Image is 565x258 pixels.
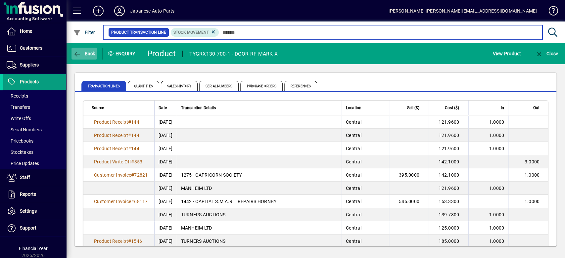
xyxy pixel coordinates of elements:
span: Pricebooks [7,138,33,144]
div: Cost ($) [433,104,465,111]
td: [DATE] [154,208,177,221]
a: Product Write Off#353 [92,158,145,165]
td: 395.0000 [389,168,429,182]
span: # [128,238,131,244]
button: Add [88,5,109,17]
td: [DATE] [154,221,177,235]
a: Product Receipt#1546 [92,237,144,245]
span: 72821 [134,172,148,178]
button: Profile [109,5,130,17]
span: 1.0000 [489,212,504,217]
span: Product Receipt [94,238,128,244]
span: Price Updates [7,161,39,166]
div: Product [147,48,176,59]
td: [DATE] [154,115,177,129]
span: Quantities [128,81,159,91]
span: # [131,159,134,164]
a: Suppliers [3,57,66,73]
td: TURNERS AUCTIONS [177,235,342,248]
button: Back [71,48,97,60]
span: 3.0000 [525,159,540,164]
span: # [128,146,131,151]
span: 1.0000 [525,172,540,178]
td: 1275 - CAPRICORN SOCIETY [177,168,342,182]
span: 144 [131,133,139,138]
span: Central [346,172,361,178]
td: 185.0000 [429,235,468,248]
td: [DATE] [154,195,177,208]
span: Serial Numbers [7,127,42,132]
td: 153.3300 [429,195,468,208]
span: Sell ($) [407,104,419,111]
span: Central [346,199,361,204]
span: Reports [20,192,36,197]
div: Sell ($) [393,104,425,111]
span: 1.0000 [489,186,504,191]
button: View Product [491,48,523,60]
span: Filter [73,30,95,35]
span: Date [159,104,167,111]
span: Settings [20,208,37,214]
a: Knowledge Base [543,1,557,23]
a: Stocktakes [3,147,66,158]
a: Pricebooks [3,135,66,147]
span: Support [20,225,36,231]
span: 144 [131,146,139,151]
app-page-header-button: Close enquiry [528,48,565,60]
a: Customer Invoice#72821 [92,171,150,179]
span: Stock movement [173,30,209,35]
div: Date [159,104,173,111]
div: Source [92,104,150,111]
div: [PERSON_NAME] [PERSON_NAME][EMAIL_ADDRESS][DOMAIN_NAME] [388,6,537,16]
span: Suppliers [20,62,39,67]
td: [DATE] [154,168,177,182]
span: Product Receipt [94,146,128,151]
td: [DATE] [154,155,177,168]
span: # [131,199,134,204]
span: Central [346,133,361,138]
span: Central [346,225,361,231]
span: Central [346,212,361,217]
span: 1.0000 [489,225,504,231]
a: Customer Invoice#68117 [92,198,150,205]
span: 1.0000 [525,199,540,204]
span: Serial Numbers [199,81,239,91]
td: 142.1000 [429,168,468,182]
span: 1.0000 [489,119,504,125]
span: Source [92,104,104,111]
span: Financial Year [19,246,48,251]
div: Enquiry [103,48,142,59]
span: 144 [131,119,139,125]
td: MANHEIM LTD [177,221,342,235]
td: [DATE] [154,235,177,248]
span: 1.0000 [489,238,504,244]
span: Central [346,159,361,164]
span: Close [535,51,558,56]
div: TYGRX130-700-1 - DOOR RF MARK X [189,49,278,59]
span: Central [346,146,361,151]
span: Products [20,79,39,84]
span: Product Receipt [94,119,128,125]
td: 121.9600 [429,115,468,129]
td: 545.0000 [389,195,429,208]
span: Back [73,51,95,56]
span: Central [346,186,361,191]
span: 1.0000 [489,133,504,138]
span: Product Transaction Line [111,29,166,36]
span: Receipts [7,93,28,99]
a: Transfers [3,102,66,113]
td: MANHEIM LTD [177,182,342,195]
span: Customers [20,45,42,51]
span: Product Receipt [94,133,128,138]
span: Central [346,119,361,125]
span: Staff [20,175,30,180]
span: Purchase Orders [240,81,283,91]
span: Cost ($) [445,104,459,111]
td: 121.9600 [429,182,468,195]
td: [DATE] [154,142,177,155]
td: [DATE] [154,129,177,142]
td: 139.7800 [429,208,468,221]
span: Write Offs [7,116,31,121]
span: # [128,133,131,138]
span: In [501,104,504,111]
